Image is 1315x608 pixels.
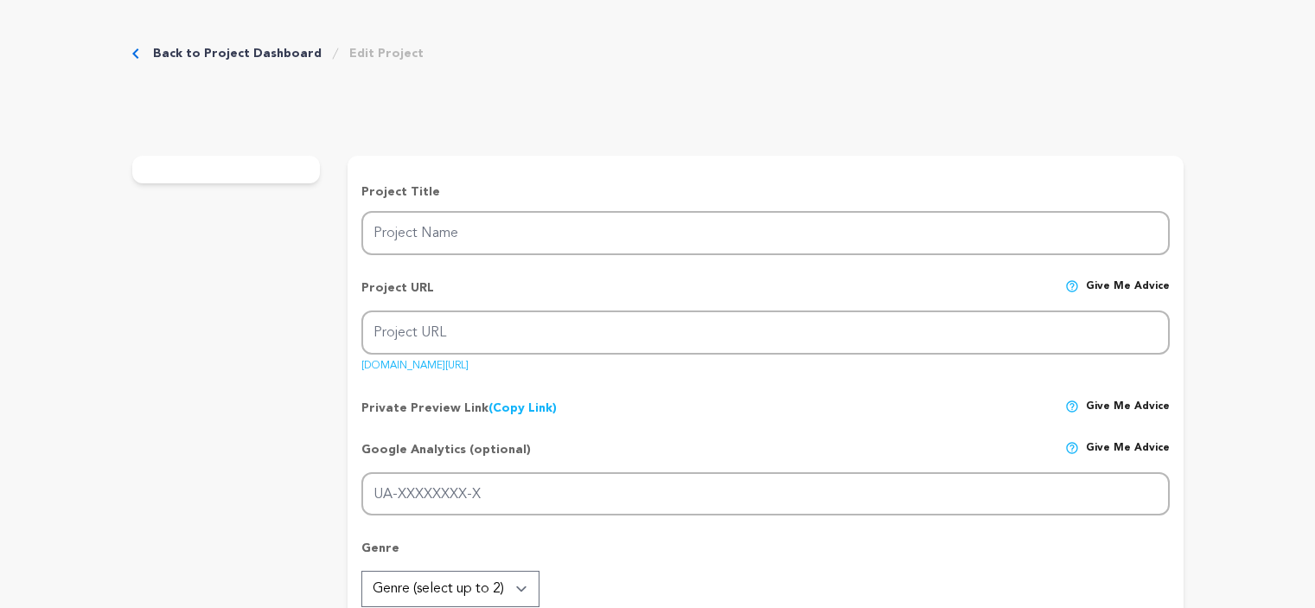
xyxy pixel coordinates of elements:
[1065,400,1079,413] img: help-circle.svg
[361,400,557,417] p: Private Preview Link
[361,279,434,310] p: Project URL
[349,45,424,62] a: Edit Project
[361,310,1169,355] input: Project URL
[361,472,1169,516] input: UA-XXXXXXXX-X
[1086,400,1170,417] span: Give me advice
[1086,279,1170,310] span: Give me advice
[1065,279,1079,293] img: help-circle.svg
[361,540,1169,571] p: Genre
[1086,441,1170,472] span: Give me advice
[153,45,322,62] a: Back to Project Dashboard
[361,211,1169,255] input: Project Name
[361,354,469,371] a: [DOMAIN_NAME][URL]
[488,402,557,414] a: (Copy Link)
[1065,441,1079,455] img: help-circle.svg
[361,183,1169,201] p: Project Title
[132,45,424,62] div: Breadcrumb
[361,441,531,472] p: Google Analytics (optional)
